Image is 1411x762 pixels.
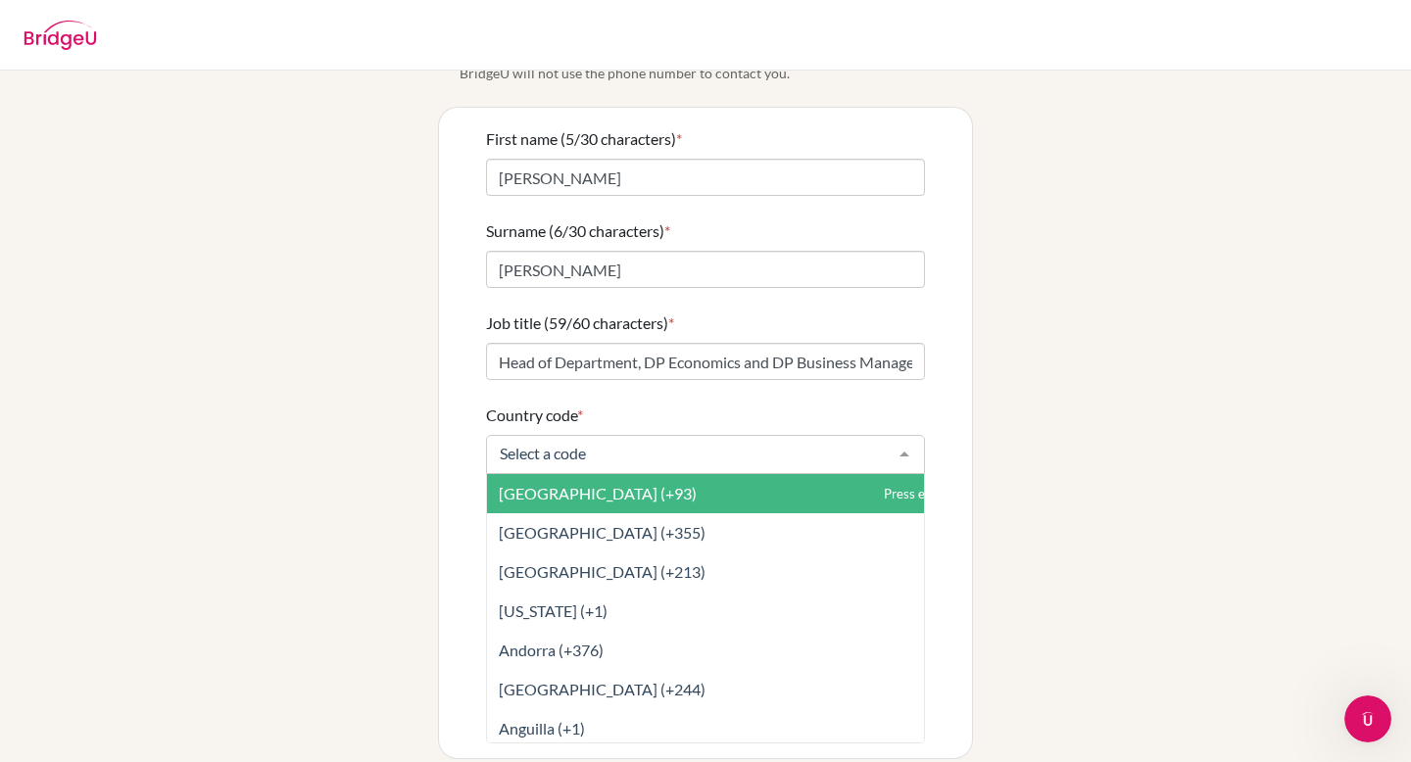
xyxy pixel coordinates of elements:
[486,219,670,243] label: Surname (6/30 characters)
[486,404,583,427] label: Country code
[499,484,697,502] span: [GEOGRAPHIC_DATA] (+93)
[499,601,608,620] span: [US_STATE] (+1)
[499,523,705,542] span: [GEOGRAPHIC_DATA] (+355)
[486,311,674,335] label: Job title (59/60 characters)
[499,680,705,698] span: [GEOGRAPHIC_DATA] (+244)
[486,251,925,288] input: Enter your surname
[24,21,97,50] img: BridgeU logo
[499,641,604,659] span: Andorra (+376)
[495,444,885,463] input: Select a code
[1344,695,1391,742] iframe: Intercom live chat
[499,562,705,581] span: [GEOGRAPHIC_DATA] (+213)
[499,719,585,738] span: Anguilla (+1)
[486,127,682,151] label: First name (5/30 characters)
[486,343,925,380] input: Enter your job title
[486,159,925,196] input: Enter your first name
